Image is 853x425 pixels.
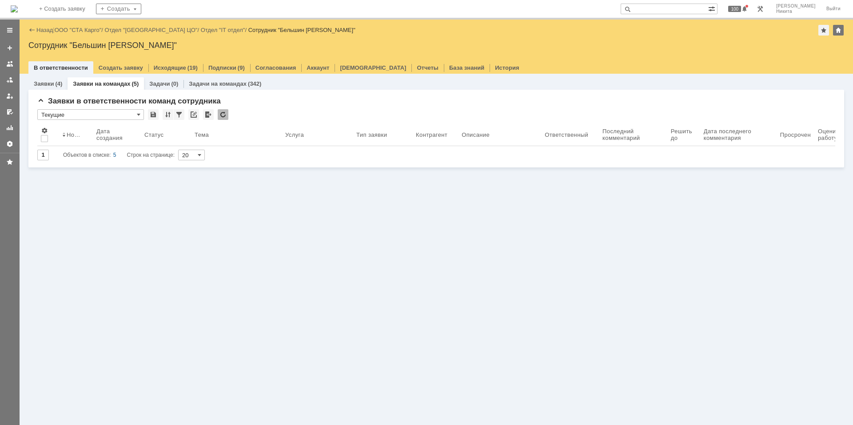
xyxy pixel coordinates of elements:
[195,131,209,138] div: Тема
[541,123,599,146] th: Ответственный
[11,5,18,12] img: logo
[203,109,214,120] div: Экспорт списка
[67,131,82,138] div: Номер
[163,109,173,120] div: Сортировка...
[285,131,305,138] div: Услуга
[776,4,816,9] span: [PERSON_NAME]
[148,109,159,120] div: Сохранить вид
[3,41,17,55] a: Создать заявку
[238,64,245,71] div: (9)
[3,73,17,87] a: Заявки в моей ответственности
[3,121,17,135] a: Отчеты
[833,25,844,36] div: Изменить домашнюю страницу
[105,27,201,33] div: /
[417,64,438,71] a: Отчеты
[55,27,105,33] div: /
[248,27,355,33] div: Сотрудник "Бельшин [PERSON_NAME]"
[3,137,17,151] a: Настройки
[462,131,490,138] div: Описание
[141,123,191,146] th: Статус
[248,80,261,87] div: (342)
[59,123,93,146] th: Номер
[3,57,17,71] a: Заявки на командах
[700,123,777,146] th: Дата последнего комментария
[55,27,102,33] a: ООО "СТА Карго"
[93,123,141,146] th: Дата создания
[282,123,353,146] th: Услуга
[708,4,717,12] span: Расширенный поиск
[818,25,829,36] div: Добавить в избранное
[704,128,766,141] div: Дата последнего комментария
[105,27,198,33] a: Отдел "[GEOGRAPHIC_DATA] ЦО"
[755,4,765,14] a: Перейти в интерфейс администратора
[201,27,248,33] div: /
[55,80,62,87] div: (4)
[255,64,296,71] a: Согласования
[63,152,111,158] span: Объектов в списке:
[208,64,236,71] a: Подписки
[99,64,143,71] a: Создать заявку
[780,131,811,138] div: Просрочен
[776,9,816,14] span: Никита
[353,123,412,146] th: Тип заявки
[132,80,139,87] div: (5)
[416,131,447,138] div: Контрагент
[449,64,484,71] a: База знаний
[412,123,458,146] th: Контрагент
[307,64,329,71] a: Аккаунт
[340,64,406,71] a: [DEMOGRAPHIC_DATA]
[154,64,186,71] a: Исходящие
[671,128,697,141] div: Решить до
[113,150,116,160] div: 5
[218,109,228,120] div: Обновлять список
[144,131,164,138] div: Статус
[37,97,221,105] span: Заявки в ответственности команд сотрудника
[356,131,389,138] div: Тип заявки
[545,131,588,138] div: Ответственный
[11,5,18,12] a: Перейти на домашнюю страницу
[3,89,17,103] a: Мои заявки
[53,26,54,33] div: |
[495,64,519,71] a: История
[171,80,178,87] div: (0)
[187,64,198,71] div: (19)
[189,80,247,87] a: Задачи на командах
[34,64,88,71] a: В ответственности
[73,80,130,87] a: Заявки на командах
[41,127,48,134] span: Настройки
[728,6,741,12] span: 100
[602,128,657,141] div: Последний комментарий
[3,105,17,119] a: Мои согласования
[188,109,199,120] div: Скопировать ссылку на список
[191,123,282,146] th: Тема
[201,27,245,33] a: Отдел "IT отдел"
[28,41,844,50] div: Сотрудник "Бельшин [PERSON_NAME]"
[63,150,175,160] i: Строк на странице:
[174,109,184,120] div: Фильтрация...
[149,80,170,87] a: Задачи
[34,80,54,87] a: Заявки
[96,4,141,14] div: Создать
[96,128,130,141] div: Дата создания
[36,27,53,33] a: Назад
